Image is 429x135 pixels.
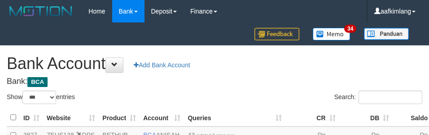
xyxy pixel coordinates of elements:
[306,22,357,45] a: 34
[128,57,196,73] a: Add Bank Account
[99,109,140,126] th: Product: activate to sort column ascending
[22,91,56,104] select: Showentries
[344,25,356,33] span: 34
[7,55,422,73] h1: Bank Account
[140,109,184,126] th: Account: activate to sort column ascending
[184,109,285,126] th: Queries: activate to sort column ascending
[254,28,299,40] img: Feedback.jpg
[43,109,99,126] th: Website: activate to sort column ascending
[7,4,75,18] img: MOTION_logo.png
[364,28,409,40] img: panduan.png
[359,91,422,104] input: Search:
[7,91,75,104] label: Show entries
[27,77,48,87] span: BCA
[339,109,393,126] th: DB: activate to sort column ascending
[7,77,422,86] h4: Bank:
[285,109,339,126] th: CR: activate to sort column ascending
[334,91,422,104] label: Search:
[313,28,350,40] img: Button%20Memo.svg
